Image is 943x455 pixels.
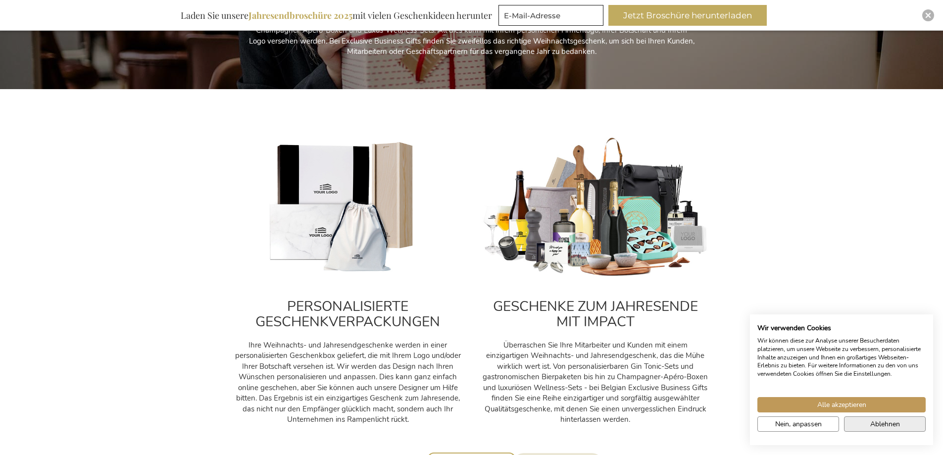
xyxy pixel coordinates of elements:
span: Nein, anpassen [775,419,822,429]
p: Ihre Weihnachts- und Jahresendgeschenke werden in einer personalisierten Geschenkbox geliefert, d... [234,340,462,425]
h2: GESCHENKE ZUM JAHRESENDE MIT IMPACT [482,299,709,330]
div: Laden Sie unsere mit vielen Geschenkideen herunter [176,5,496,26]
p: Wir können diese zur Analyse unserer Besucherdaten platzieren, um unsere Webseite zu verbessern, ... [757,337,926,378]
button: Alle verweigern cookies [844,416,926,432]
span: Ablehnen [870,419,900,429]
form: marketing offers and promotions [498,5,606,29]
button: Akzeptieren Sie alle cookies [757,397,926,412]
button: Jetzt Broschüre herunterladen [608,5,767,26]
p: Überraschen Sie Ihre Mitarbeiter und Kunden mit einem einzigartigen Weihnachts- und Jahresendgesc... [482,340,709,425]
h2: Wir verwenden Cookies [757,324,926,333]
span: Alle akzeptieren [817,400,866,410]
img: Personalised_gifts [234,137,462,279]
b: Jahresendbroschüre 2025 [248,9,352,21]
img: cadeau_personeel_medewerkers-kerst_1 [482,137,709,279]
div: Close [922,9,934,21]
button: cookie Einstellungen anpassen [757,416,839,432]
img: Close [925,12,931,18]
input: E-Mail-Adresse [498,5,603,26]
h2: PERSONALISIERTE GESCHENKVERPACKUNGEN [234,299,462,330]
